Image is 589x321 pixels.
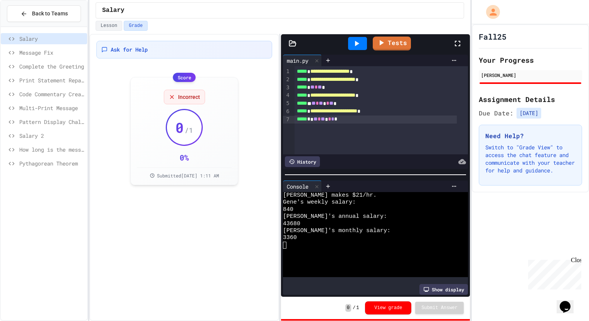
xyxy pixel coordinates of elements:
[283,221,300,227] span: 43680
[111,46,148,53] span: Ask for Help
[185,125,193,135] span: / 1
[373,37,411,50] a: Tests
[345,304,351,312] span: 0
[485,144,576,174] p: Switch to "Grade View" to access the chat feature and communicate with your teacher for help and ...
[19,76,84,84] span: Print Statement Repair
[19,62,84,70] span: Complete the Greeting
[479,94,582,105] h2: Assignment Details
[283,213,387,220] span: [PERSON_NAME]'s annual salary:
[124,21,148,31] button: Grade
[19,48,84,57] span: Message Fix
[283,68,291,76] div: 1
[478,3,502,21] div: My Account
[19,159,84,167] span: Pythagorean Theorem
[19,145,84,154] span: How long is the message?
[19,90,84,98] span: Code Commentary Creator
[283,108,291,116] div: 6
[421,305,458,311] span: Submit Answer
[283,76,291,84] div: 2
[479,55,582,65] h2: Your Progress
[175,120,184,135] span: 0
[525,257,581,289] iframe: chat widget
[283,55,322,66] div: main.py
[353,305,355,311] span: /
[283,92,291,100] div: 4
[283,199,356,206] span: Gene's weekly salary:
[19,104,84,112] span: Multi-Print Message
[180,152,189,163] div: 0 %
[96,21,122,31] button: Lesson
[419,284,468,295] div: Show display
[283,84,291,92] div: 3
[415,302,464,314] button: Submit Answer
[3,3,53,49] div: Chat with us now!Close
[285,156,320,167] div: History
[283,100,291,108] div: 5
[283,181,322,192] div: Console
[283,57,312,65] div: main.py
[173,73,196,82] div: Score
[283,234,297,241] span: 3360
[178,93,200,101] span: Incorrect
[19,132,84,140] span: Salary 2
[479,109,513,118] span: Due Date:
[102,6,125,15] span: Salary
[283,116,291,124] div: 7
[32,10,68,18] span: Back to Teams
[7,5,81,22] button: Back to Teams
[283,182,312,191] div: Console
[356,305,359,311] span: 1
[283,192,377,199] span: [PERSON_NAME] makes $21/hr.
[517,108,541,119] span: [DATE]
[481,72,580,79] div: [PERSON_NAME]
[157,172,219,179] span: Submitted [DATE] 1:11 AM
[283,206,293,213] span: 840
[283,227,390,234] span: [PERSON_NAME]'s monthly salary:
[479,31,507,42] h1: Fall25
[365,301,411,314] button: View grade
[485,131,576,140] h3: Need Help?
[19,35,84,43] span: Salary
[557,290,581,313] iframe: chat widget
[19,118,84,126] span: Pattern Display Challenge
